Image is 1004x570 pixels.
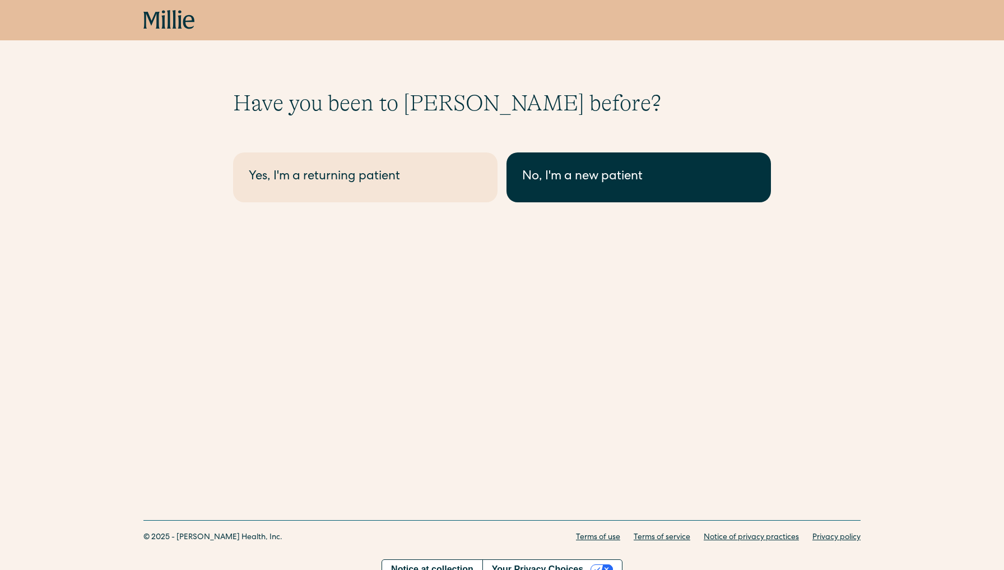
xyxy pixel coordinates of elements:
a: Terms of service [634,532,690,544]
div: No, I'm a new patient [522,168,755,187]
div: Yes, I'm a returning patient [249,168,482,187]
h1: Have you been to [PERSON_NAME] before? [233,90,771,117]
a: Notice of privacy practices [704,532,799,544]
a: Terms of use [576,532,620,544]
a: Yes, I'm a returning patient [233,152,498,202]
div: © 2025 - [PERSON_NAME] Health, Inc. [143,532,282,544]
a: Privacy policy [812,532,861,544]
a: No, I'm a new patient [506,152,771,202]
